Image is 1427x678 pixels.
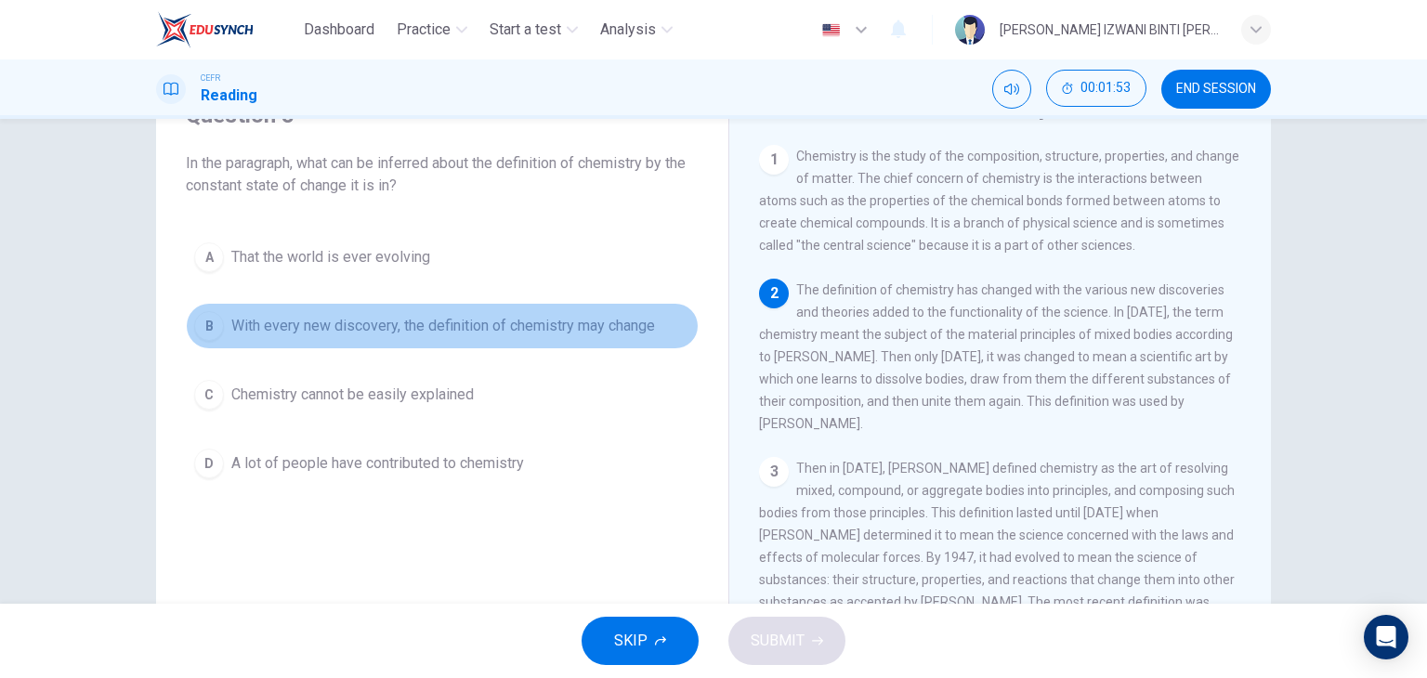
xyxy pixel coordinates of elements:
button: CChemistry cannot be easily explained [186,372,699,418]
button: 00:01:53 [1046,70,1146,107]
span: 00:01:53 [1080,81,1131,96]
button: DA lot of people have contributed to chemistry [186,440,699,487]
span: Start a test [490,19,561,41]
button: SKIP [582,617,699,665]
span: A lot of people have contributed to chemistry [231,452,524,475]
span: CEFR [201,72,220,85]
img: EduSynch logo [156,11,254,48]
img: en [819,23,843,37]
div: A [194,242,224,272]
span: The definition of chemistry has changed with the various new discoveries and theories added to th... [759,282,1233,431]
span: That the world is ever evolving [231,246,430,268]
span: SKIP [614,628,648,654]
button: Dashboard [296,13,382,46]
button: Analysis [593,13,680,46]
a: EduSynch logo [156,11,296,48]
span: With every new discovery, the definition of chemistry may change [231,315,655,337]
div: Mute [992,70,1031,109]
button: Start a test [482,13,585,46]
div: 3 [759,457,789,487]
div: D [194,449,224,478]
span: END SESSION [1176,82,1256,97]
div: 2 [759,279,789,308]
div: Open Intercom Messenger [1364,615,1408,659]
span: Chemistry is the study of the composition, structure, properties, and change of matter. The chief... [759,149,1239,253]
div: Hide [1046,70,1146,109]
div: 1 [759,145,789,175]
span: Dashboard [304,19,374,41]
span: Analysis [600,19,656,41]
span: Practice [397,19,451,41]
button: AThat the world is ever evolving [186,234,699,280]
div: [PERSON_NAME] IZWANI BINTI [PERSON_NAME] [1000,19,1219,41]
span: Chemistry cannot be easily explained [231,384,474,406]
button: Practice [389,13,475,46]
button: END SESSION [1161,70,1271,109]
img: Profile picture [955,15,985,45]
div: C [194,380,224,410]
span: Then in [DATE], [PERSON_NAME] defined chemistry as the art of resolving mixed, compound, or aggre... [759,461,1235,654]
button: BWith every new discovery, the definition of chemistry may change [186,303,699,349]
span: In the paragraph, what can be inferred about the definition of chemistry by the constant state of... [186,152,699,197]
h1: Reading [201,85,257,107]
div: B [194,311,224,341]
